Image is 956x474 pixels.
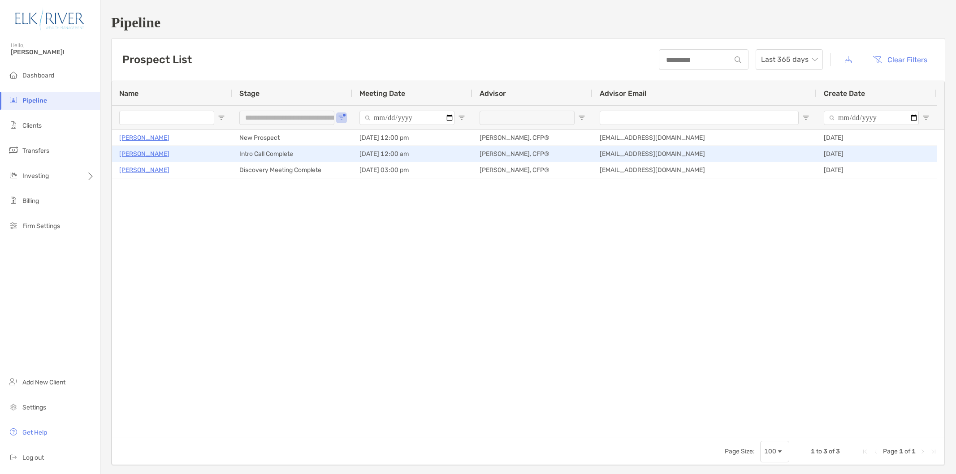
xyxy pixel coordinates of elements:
img: investing icon [8,170,19,181]
h1: Pipeline [111,14,945,31]
img: Zoe Logo [11,4,89,36]
span: Page [883,448,898,455]
div: [PERSON_NAME], CFP® [472,162,593,178]
div: Discovery Meeting Complete [232,162,352,178]
div: [EMAIL_ADDRESS][DOMAIN_NAME] [593,162,817,178]
h3: Prospect List [122,53,192,66]
div: Intro Call Complete [232,146,352,162]
div: [DATE] [817,146,937,162]
span: Firm Settings [22,222,60,230]
img: billing icon [8,195,19,206]
span: Add New Client [22,379,65,386]
input: Advisor Email Filter Input [600,111,799,125]
span: Dashboard [22,72,54,79]
div: Next Page [919,448,926,455]
div: [PERSON_NAME], CFP® [472,130,593,146]
span: 3 [823,448,827,455]
button: Open Filter Menu [802,114,809,121]
span: Investing [22,172,49,180]
span: Log out [22,454,44,461]
span: Name [119,89,138,98]
div: [DATE] 12:00 am [352,146,472,162]
span: Advisor Email [600,89,646,98]
div: Page Size: [725,448,755,455]
input: Meeting Date Filter Input [359,111,454,125]
button: Open Filter Menu [578,114,585,121]
span: Meeting Date [359,89,405,98]
span: Get Help [22,429,47,436]
button: Clear Filters [866,50,934,69]
div: 100 [764,448,776,455]
img: pipeline icon [8,95,19,105]
img: firm-settings icon [8,220,19,231]
span: 3 [836,448,840,455]
img: settings icon [8,401,19,412]
span: Clients [22,122,42,129]
div: [DATE] [817,130,937,146]
div: [DATE] 12:00 pm [352,130,472,146]
a: [PERSON_NAME] [119,132,169,143]
input: Create Date Filter Input [824,111,919,125]
span: 1 [811,448,815,455]
div: [EMAIL_ADDRESS][DOMAIN_NAME] [593,130,817,146]
span: Last 365 days [761,50,818,69]
img: input icon [735,56,741,63]
button: Open Filter Menu [218,114,225,121]
img: dashboard icon [8,69,19,80]
span: Advisor [480,89,506,98]
a: [PERSON_NAME] [119,164,169,176]
div: [PERSON_NAME], CFP® [472,146,593,162]
div: Last Page [930,448,937,455]
div: [DATE] [817,162,937,178]
div: [DATE] 03:00 pm [352,162,472,178]
div: Page Size [760,441,789,462]
span: 1 [912,448,916,455]
span: Stage [239,89,260,98]
button: Open Filter Menu [922,114,930,121]
span: to [816,448,822,455]
div: [EMAIL_ADDRESS][DOMAIN_NAME] [593,146,817,162]
span: of [829,448,835,455]
span: Create Date [824,89,865,98]
a: [PERSON_NAME] [119,148,169,159]
img: transfers icon [8,145,19,155]
div: First Page [861,448,869,455]
span: [PERSON_NAME]! [11,48,95,56]
span: 1 [899,448,903,455]
span: Transfers [22,147,49,155]
span: of [904,448,910,455]
span: Billing [22,197,39,205]
button: Open Filter Menu [458,114,465,121]
img: clients icon [8,120,19,130]
div: New Prospect [232,130,352,146]
img: get-help icon [8,427,19,437]
img: add_new_client icon [8,376,19,387]
span: Settings [22,404,46,411]
img: logout icon [8,452,19,462]
input: Name Filter Input [119,111,214,125]
span: Pipeline [22,97,47,104]
div: Previous Page [872,448,879,455]
button: Open Filter Menu [338,114,345,121]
